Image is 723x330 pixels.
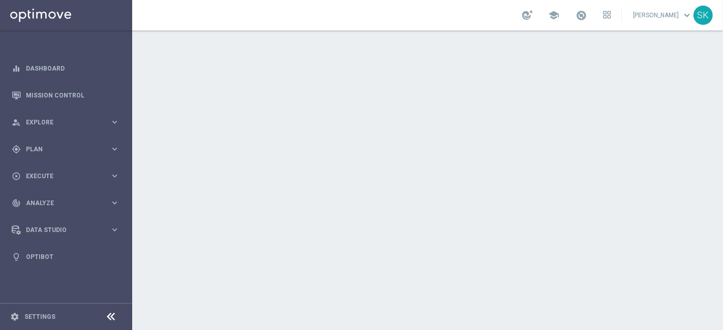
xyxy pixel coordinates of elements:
i: play_circle_outline [12,172,21,181]
div: Execute [12,172,110,181]
i: person_search [12,118,21,127]
i: keyboard_arrow_right [110,225,119,235]
span: school [548,10,559,21]
span: Plan [26,146,110,152]
a: Settings [24,314,55,320]
span: Data Studio [26,227,110,233]
div: Plan [12,145,110,154]
a: [PERSON_NAME]keyboard_arrow_down [632,8,694,23]
i: keyboard_arrow_right [110,144,119,154]
span: keyboard_arrow_down [681,10,692,21]
span: Explore [26,119,110,125]
div: Analyze [12,199,110,208]
div: Optibot [12,243,119,270]
div: Explore [12,118,110,127]
a: Optibot [26,243,119,270]
a: Dashboard [26,55,119,82]
span: Analyze [26,200,110,206]
span: Execute [26,173,110,179]
button: play_circle_outline Execute keyboard_arrow_right [11,172,120,180]
button: gps_fixed Plan keyboard_arrow_right [11,145,120,153]
button: Data Studio keyboard_arrow_right [11,226,120,234]
i: track_changes [12,199,21,208]
div: Dashboard [12,55,119,82]
button: Mission Control [11,91,120,100]
i: lightbulb [12,252,21,261]
i: settings [10,312,19,321]
button: lightbulb Optibot [11,253,120,261]
a: Mission Control [26,82,119,109]
i: keyboard_arrow_right [110,171,119,181]
i: equalizer [12,64,21,73]
div: Mission Control [12,82,119,109]
button: person_search Explore keyboard_arrow_right [11,118,120,126]
button: track_changes Analyze keyboard_arrow_right [11,199,120,207]
i: gps_fixed [12,145,21,154]
i: keyboard_arrow_right [110,198,119,208]
div: SK [694,6,713,25]
div: Data Studio [12,225,110,235]
button: equalizer Dashboard [11,64,120,73]
i: keyboard_arrow_right [110,117,119,127]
